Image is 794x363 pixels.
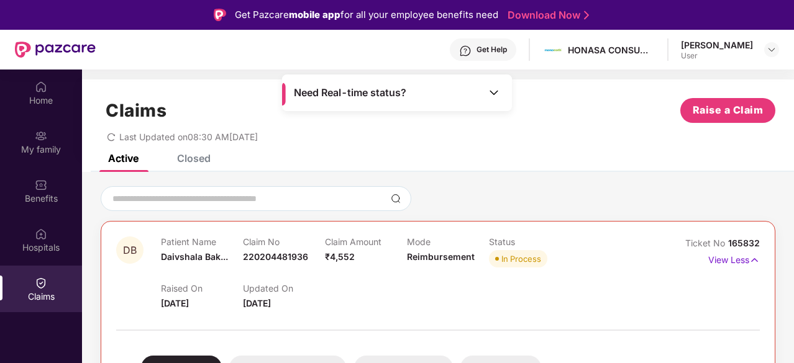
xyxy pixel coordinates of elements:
[749,253,760,267] img: svg+xml;base64,PHN2ZyB4bWxucz0iaHR0cDovL3d3dy53My5vcmcvMjAwMC9zdmciIHdpZHRoPSIxNyIgaGVpZ2h0PSIxNy...
[108,152,139,164] div: Active
[508,9,585,22] a: Download Now
[680,98,775,123] button: Raise a Claim
[391,194,401,204] img: svg+xml;base64,PHN2ZyBpZD0iU2VhcmNoLTMyeDMyIiB4bWxucz0iaHR0cDovL3d3dy53My5vcmcvMjAwMC9zdmciIHdpZH...
[325,251,355,262] span: ₹4,552
[123,245,137,256] span: DB
[119,132,258,142] span: Last Updated on 08:30 AM[DATE]
[681,51,753,61] div: User
[584,9,589,22] img: Stroke
[477,45,507,55] div: Get Help
[407,236,489,247] p: Mode
[489,236,571,247] p: Status
[243,251,308,262] span: 220204481936
[708,250,760,267] p: View Less
[214,9,226,21] img: Logo
[35,228,47,240] img: svg+xml;base64,PHN2ZyBpZD0iSG9zcGl0YWxzIiB4bWxucz0iaHR0cDovL3d3dy53My5vcmcvMjAwMC9zdmciIHdpZHRoPS...
[459,45,472,57] img: svg+xml;base64,PHN2ZyBpZD0iSGVscC0zMngzMiIgeG1sbnM9Imh0dHA6Ly93d3cudzMub3JnLzIwMDAvc3ZnIiB3aWR0aD...
[243,283,325,294] p: Updated On
[35,81,47,93] img: svg+xml;base64,PHN2ZyBpZD0iSG9tZSIgeG1sbnM9Imh0dHA6Ly93d3cudzMub3JnLzIwMDAvc3ZnIiB3aWR0aD0iMjAiIG...
[685,238,728,248] span: Ticket No
[243,236,325,247] p: Claim No
[161,298,189,308] span: [DATE]
[325,236,407,247] p: Claim Amount
[407,251,475,262] span: Reimbursement
[235,7,498,22] div: Get Pazcare for all your employee benefits need
[488,86,500,99] img: Toggle Icon
[501,253,541,265] div: In Process
[161,283,243,294] p: Raised On
[728,238,760,248] span: 165832
[693,102,764,118] span: Raise a Claim
[161,251,228,262] span: Daivshala Bak...
[35,179,47,191] img: svg+xml;base64,PHN2ZyBpZD0iQmVuZWZpdHMiIHhtbG5zPSJodHRwOi8vd3d3LnczLm9yZy8yMDAwL3N2ZyIgd2lkdGg9Ij...
[568,44,655,56] div: HONASA CONSUMER LIMITED
[289,9,340,20] strong: mobile app
[15,42,96,58] img: New Pazcare Logo
[35,130,47,142] img: svg+xml;base64,PHN2ZyB3aWR0aD0iMjAiIGhlaWdodD0iMjAiIHZpZXdCb3g9IjAgMCAyMCAyMCIgZmlsbD0ibm9uZSIgeG...
[106,100,167,121] h1: Claims
[544,41,562,59] img: Mamaearth%20Logo.jpg
[35,277,47,289] img: svg+xml;base64,PHN2ZyBpZD0iQ2xhaW0iIHhtbG5zPSJodHRwOi8vd3d3LnczLm9yZy8yMDAwL3N2ZyIgd2lkdGg9IjIwIi...
[177,152,211,164] div: Closed
[767,45,777,55] img: svg+xml;base64,PHN2ZyBpZD0iRHJvcGRvd24tMzJ4MzIiIHhtbG5zPSJodHRwOi8vd3d3LnczLm9yZy8yMDAwL3N2ZyIgd2...
[107,132,116,142] span: redo
[294,86,406,99] span: Need Real-time status?
[243,298,271,308] span: [DATE]
[681,39,753,51] div: [PERSON_NAME]
[161,236,243,247] p: Patient Name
